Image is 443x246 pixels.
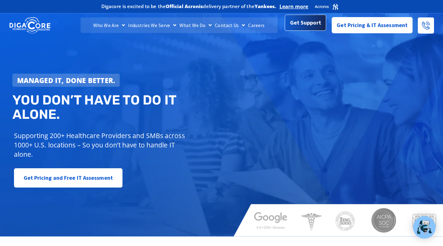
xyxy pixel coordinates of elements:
[127,17,178,33] a: Industries We Serve
[81,17,278,33] nav: Menu
[255,3,276,9] b: Yankees.
[9,16,50,34] img: DigaCore Technology Consulting
[166,3,203,9] b: Official Acronis
[279,3,308,10] a: Learn more
[17,76,115,85] strong: Managed IT, done better.
[314,3,339,10] img: Acronis
[92,17,127,33] a: Who We Are
[285,15,326,31] a: Get Support
[247,17,266,33] a: Careers
[178,17,213,33] a: What We Do
[24,172,113,184] span: Get Pricing and Free IT Assessment
[101,4,276,9] h2: Digacore is excited to be the delivery partner of the
[14,131,188,159] p: Supporting 200+ Healthcare Providers and SMBs across 1000+ U.S. locations – So you don’t have to ...
[14,168,122,188] a: Get Pricing and Free IT Assessment
[213,17,247,33] a: Contact Us
[12,93,226,122] h2: You don’t have to do IT alone.
[337,19,408,31] span: Get Pricing & IT Assessment
[332,17,413,33] a: Get Pricing & IT Assessment
[12,74,120,87] a: Managed IT, done better.
[290,17,321,29] span: Get Support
